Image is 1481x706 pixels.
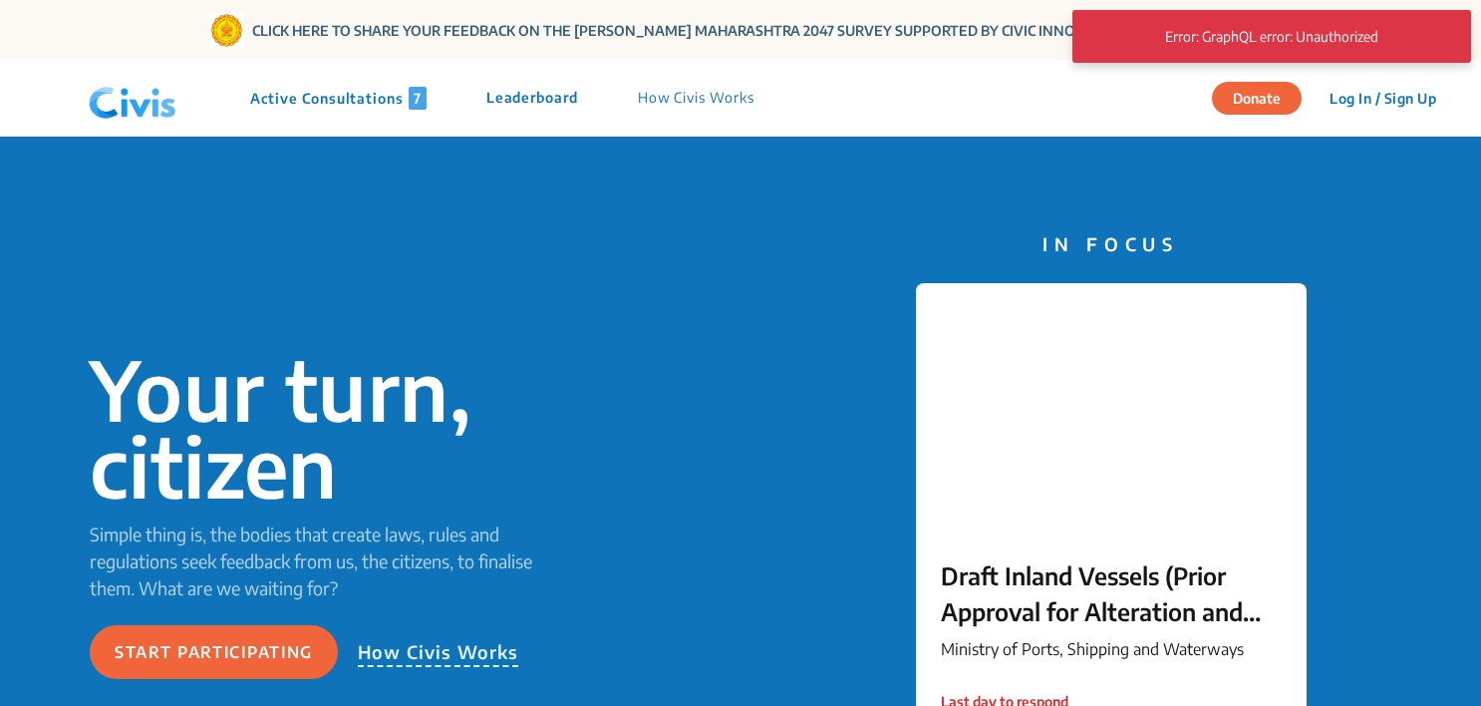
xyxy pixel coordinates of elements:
[90,625,338,679] button: Start participating
[916,230,1307,257] p: IN FOCUS
[409,87,427,110] span: 7
[1212,87,1317,107] a: Donate
[941,557,1282,629] p: Draft Inland Vessels (Prior Approval for Alteration and Modification) Rules, 2025
[941,637,1282,661] p: Ministry of Ports, Shipping and Waterways
[81,69,184,129] img: navlogo.png
[90,351,545,505] p: Your turn, citizen
[486,87,578,110] p: Leaderboard
[638,87,754,110] p: How Civis Works
[90,521,545,601] p: Simple thing is, the bodies that create laws, rules and regulations seek feedback from us, the ci...
[1097,18,1446,55] p: Error: GraphQL error: Unauthorized
[250,87,427,110] p: Active Consultations
[1317,83,1449,114] button: Log In / Sign Up
[1212,82,1302,115] button: Donate
[209,13,244,48] img: Gom Logo
[252,20,1272,41] a: CLICK HERE TO SHARE YOUR FEEDBACK ON THE [PERSON_NAME] MAHARASHTRA 2047 SURVEY SUPPORTED BY CIVIC...
[358,638,519,667] p: How Civis Works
